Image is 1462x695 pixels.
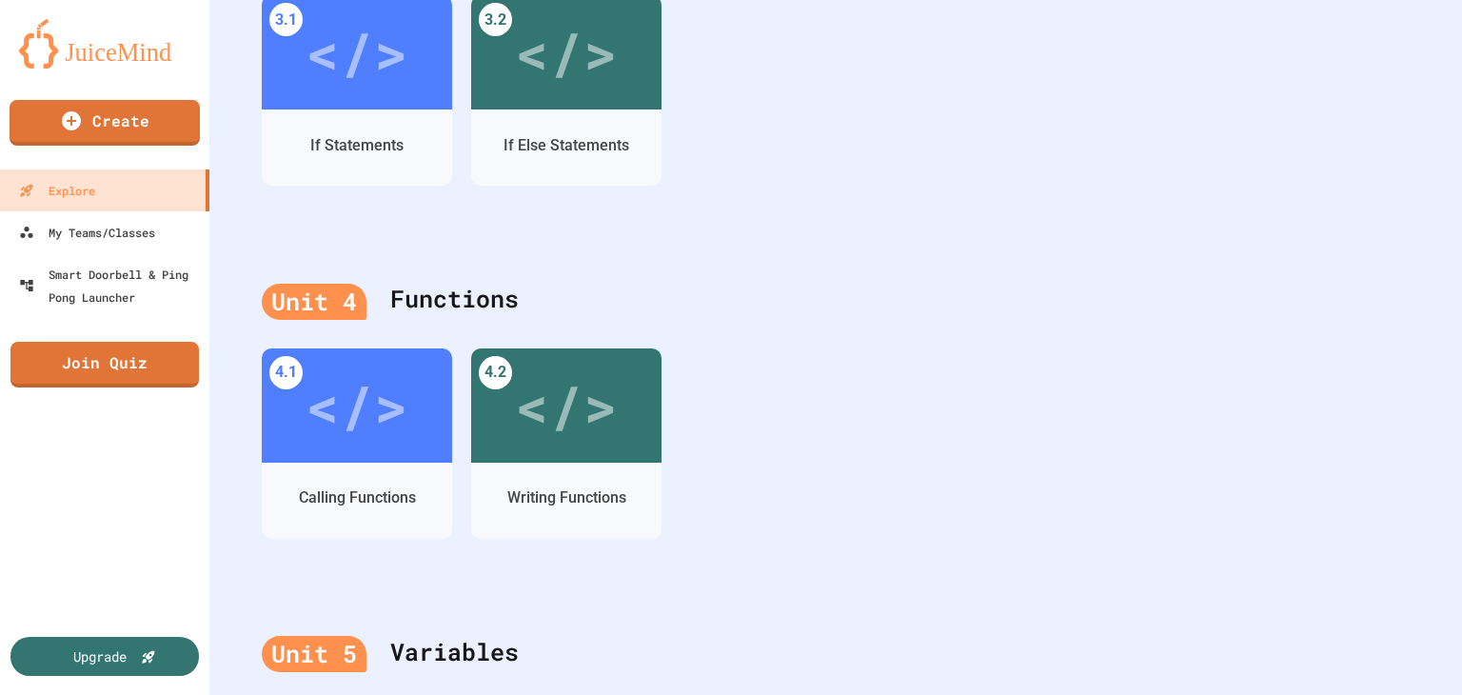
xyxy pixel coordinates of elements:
div: 4.2 [479,356,512,389]
img: logo-orange.svg [19,19,190,69]
div: Variables [262,615,1410,691]
div: Explore [19,179,95,202]
div: If Else Statements [504,134,629,157]
div: </> [515,363,618,448]
div: Smart Doorbell & Ping Pong Launcher [19,263,202,308]
a: Create [10,100,200,146]
div: 4.1 [269,356,303,389]
div: Upgrade [73,646,127,666]
div: 3.2 [479,3,512,36]
div: 3.1 [269,3,303,36]
div: Unit 4 [262,284,366,320]
div: Calling Functions [299,486,416,509]
div: </> [306,363,408,448]
div: My Teams/Classes [19,221,155,244]
div: Writing Functions [507,486,626,509]
div: Unit 5 [262,636,366,672]
div: </> [306,10,408,95]
div: If Statements [310,134,404,157]
div: Functions [262,262,1410,338]
div: </> [515,10,618,95]
a: Join Quiz [10,342,199,387]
